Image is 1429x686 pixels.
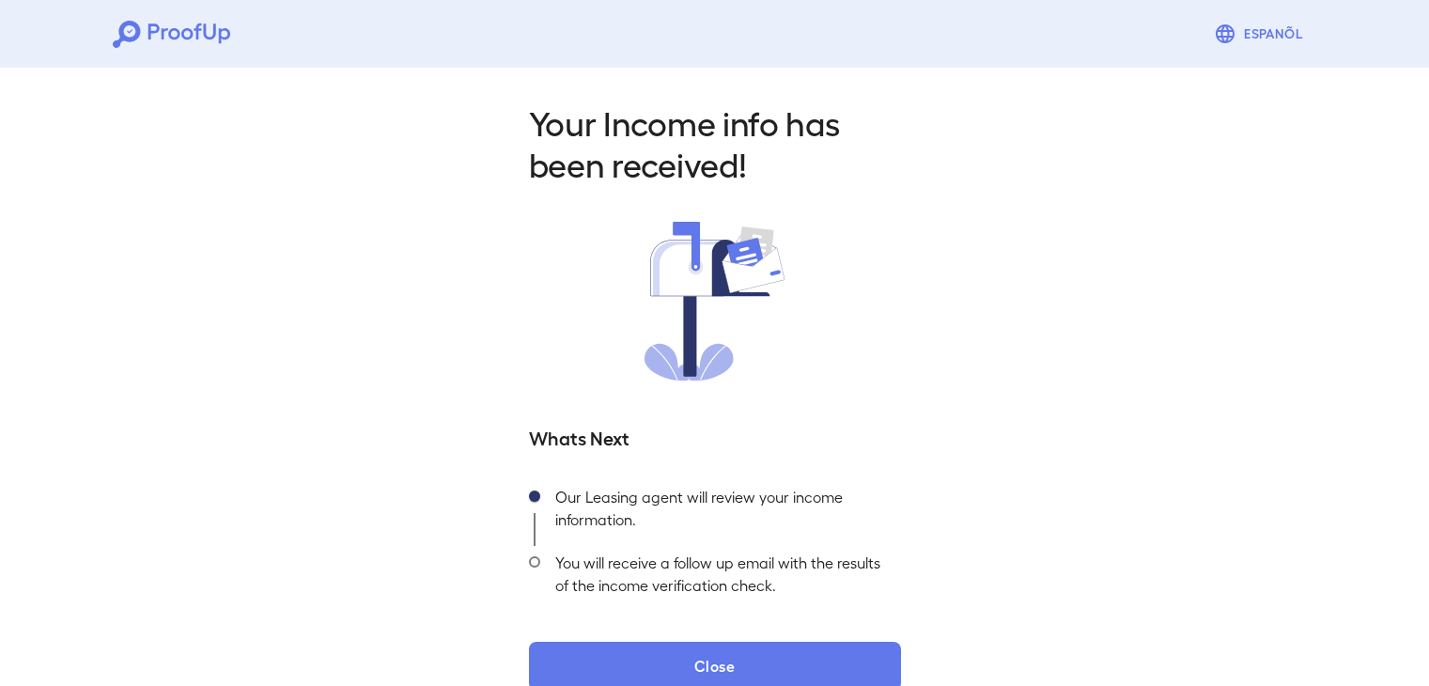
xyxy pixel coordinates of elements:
h2: Your Income info has been received! [529,101,901,184]
img: received.svg [645,222,785,381]
div: You will receive a follow up email with the results of the income verification check. [540,546,901,612]
h5: Whats Next [529,424,901,450]
div: Our Leasing agent will review your income information. [540,480,901,546]
button: Espanõl [1206,15,1316,53]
